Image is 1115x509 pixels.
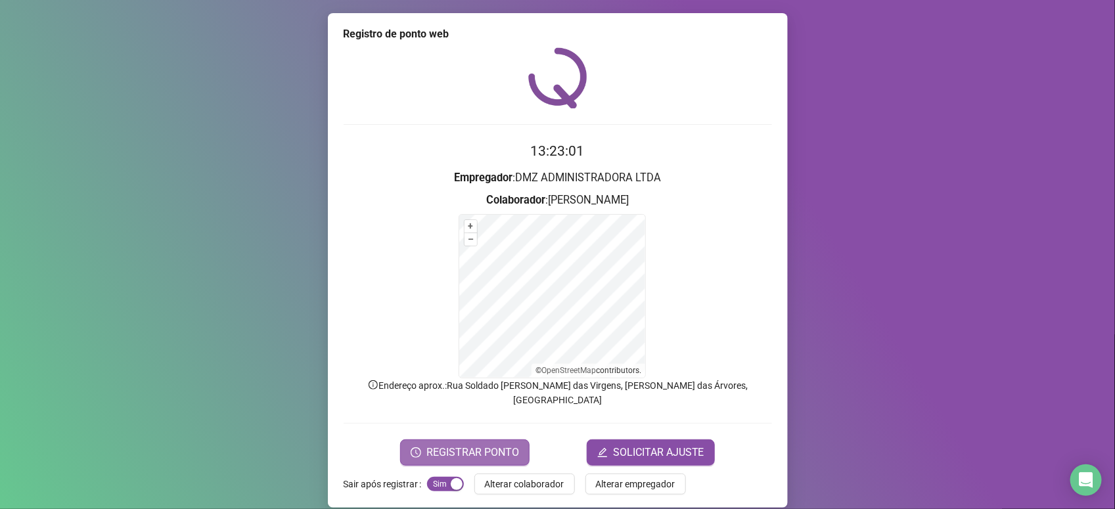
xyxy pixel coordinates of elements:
[400,439,530,466] button: REGISTRAR PONTO
[465,220,477,232] button: +
[1070,464,1102,496] div: Open Intercom Messenger
[344,474,427,495] label: Sair após registrar
[367,379,379,391] span: info-circle
[344,378,772,407] p: Endereço aprox. : Rua Soldado [PERSON_NAME] das Virgens, [PERSON_NAME] das Árvores, [GEOGRAPHIC_D...
[474,474,575,495] button: Alterar colaborador
[541,366,596,375] a: OpenStreetMap
[485,477,564,491] span: Alterar colaborador
[454,171,512,184] strong: Empregador
[426,445,519,460] span: REGISTRAR PONTO
[596,477,675,491] span: Alterar empregador
[585,474,686,495] button: Alterar empregador
[465,233,477,246] button: –
[597,447,608,458] span: edit
[535,366,641,375] li: © contributors.
[587,439,715,466] button: editSOLICITAR AJUSTE
[344,26,772,42] div: Registro de ponto web
[528,47,587,108] img: QRPoint
[344,169,772,187] h3: : DMZ ADMINISTRADORA LTDA
[486,194,545,206] strong: Colaborador
[531,143,585,159] time: 13:23:01
[613,445,704,460] span: SOLICITAR AJUSTE
[344,192,772,209] h3: : [PERSON_NAME]
[411,447,421,458] span: clock-circle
